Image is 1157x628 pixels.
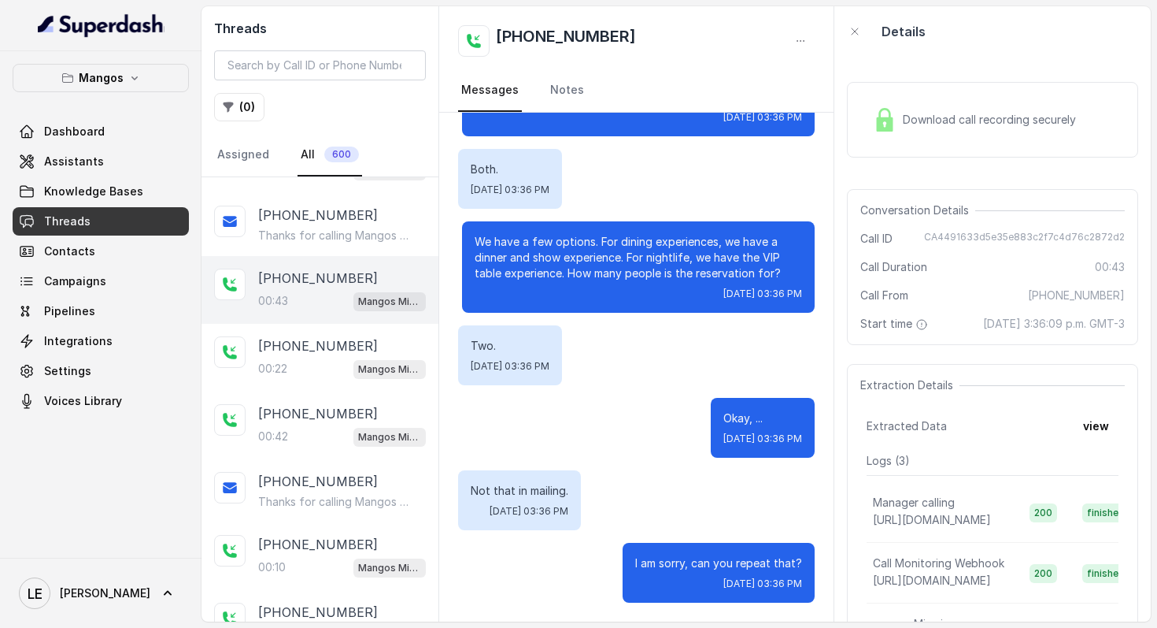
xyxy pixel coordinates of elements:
p: We have a few options. For dining experiences, we have a dinner and show experience. For nightlif... [475,234,802,281]
img: light.svg [38,13,164,38]
span: [URL][DOMAIN_NAME] [873,513,991,526]
span: 600 [324,147,359,162]
span: finished [1082,504,1129,522]
p: [PHONE_NUMBER] [258,206,378,225]
a: Campaigns [13,267,189,295]
a: Notes [547,69,587,112]
span: Campaigns [44,273,106,289]
span: Dashboard [44,124,105,139]
span: [DATE] 03:36 PM [490,505,568,518]
span: finished [1082,564,1129,583]
p: 00:22 [258,361,287,377]
span: Extracted Data [867,418,947,434]
button: Mangos [13,64,189,92]
p: Logs ( 3 ) [867,453,1118,469]
a: Settings [13,357,189,385]
p: Mangos Miami [358,560,421,576]
p: 00:43 [258,293,288,309]
p: Both. [471,162,549,177]
p: Mangos Miami [358,429,421,445]
span: Voices Library [44,393,122,409]
span: CA4491633d5e35e883c2f7c4d76c2872d2 [924,231,1125,247]
span: Extraction Details [860,377,959,393]
span: [DATE] 03:36 PM [471,184,549,196]
p: 00:42 [258,429,288,444]
p: [PHONE_NUMBER] [258,336,378,355]
span: 00:43 [1095,259,1125,275]
a: Pipelines [13,297,189,325]
nav: Tabs [458,69,815,112]
p: Not that in mailing. [471,483,568,499]
p: Thanks for calling Mangos Miami! Check out our menu at: [URL][DOMAIN_NAME] Call managed by [URL] :) [258,494,409,510]
p: Mangos Miami [358,362,421,377]
p: Two. [471,338,549,354]
span: Call ID [860,231,893,247]
p: [PHONE_NUMBER] [258,472,378,491]
span: Call From [860,288,908,303]
a: Assistants [13,147,189,176]
span: Pipelines [44,303,95,319]
p: Call Monitoring Webhook [873,556,1004,571]
span: [PERSON_NAME] [60,585,150,601]
span: Threads [44,214,91,229]
a: Contacts [13,237,189,266]
a: Integrations [13,327,189,355]
span: Start time [860,316,931,332]
span: [DATE] 03:36 PM [471,360,549,373]
button: (0) [214,93,264,121]
span: Assistants [44,154,104,169]
span: Settings [44,363,91,379]
span: Integrations [44,333,113,349]
a: Dashboard [13,117,189,146]
span: 200 [1029,504,1057,522]
a: Knowledge Bases [13,177,189,206]
p: 00:10 [258,559,286,575]
span: [DATE] 03:36 PM [723,111,802,124]
a: All600 [298,134,362,177]
p: Mangos Miami [358,294,421,310]
span: [PHONE_NUMBER] [1028,288,1125,303]
span: [DATE] 3:36:09 p.m. GMT-3 [983,316,1125,332]
text: LE [28,585,43,602]
span: Knowledge Bases [44,184,143,199]
span: [DATE] 03:36 PM [723,288,802,300]
p: [PHONE_NUMBER] [258,535,378,554]
p: [PHONE_NUMBER] [258,603,378,622]
span: [URL][DOMAIN_NAME] [873,574,991,587]
h2: Threads [214,19,426,38]
p: Details [882,22,926,41]
span: Contacts [44,243,95,259]
span: Call Duration [860,259,927,275]
p: Thanks for calling Mangos Miami! Check out our menu at: [URL][DOMAIN_NAME] Call managed by [URL] :) [258,228,409,243]
a: [PERSON_NAME] [13,571,189,615]
a: Messages [458,69,522,112]
p: Manager calling [873,495,955,511]
span: Conversation Details [860,203,975,218]
span: 200 [1029,564,1057,583]
p: [PHONE_NUMBER] [258,269,378,288]
img: Lock Icon [873,108,896,132]
span: Download call recording securely [903,112,1082,128]
button: view [1074,412,1118,440]
input: Search by Call ID or Phone Number [214,50,426,80]
p: I am sorry, can you repeat that? [635,556,802,571]
a: Voices Library [13,387,189,415]
h2: [PHONE_NUMBER] [496,25,636,57]
span: [DATE] 03:36 PM [723,433,802,445]
span: [DATE] 03:36 PM [723,578,802,590]
nav: Tabs [214,134,426,177]
p: Mangos [79,69,124,87]
a: Threads [13,207,189,236]
a: Assigned [214,134,272,177]
p: Okay, ... [723,411,802,426]
p: [PHONE_NUMBER] [258,404,378,423]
